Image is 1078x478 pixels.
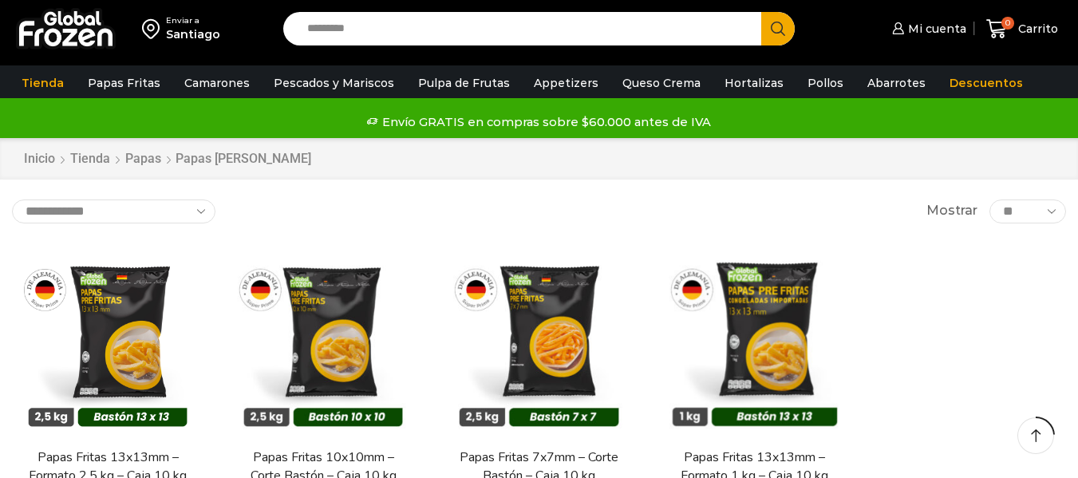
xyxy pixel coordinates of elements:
[888,13,966,45] a: Mi cuenta
[410,68,518,98] a: Pulpa de Frutas
[526,68,606,98] a: Appetizers
[12,199,215,223] select: Pedido de la tienda
[80,68,168,98] a: Papas Fritas
[942,68,1031,98] a: Descuentos
[800,68,851,98] a: Pollos
[717,68,792,98] a: Hortalizas
[124,150,162,168] a: Papas
[176,68,258,98] a: Camarones
[614,68,709,98] a: Queso Crema
[14,68,72,98] a: Tienda
[266,68,402,98] a: Pescados y Mariscos
[761,12,795,45] button: Search button
[982,10,1062,48] a: 0 Carrito
[904,21,966,37] span: Mi cuenta
[176,151,311,166] h1: Papas [PERSON_NAME]
[926,202,977,220] span: Mostrar
[166,26,220,42] div: Santiago
[69,150,111,168] a: Tienda
[1014,21,1058,37] span: Carrito
[142,15,166,42] img: address-field-icon.svg
[859,68,934,98] a: Abarrotes
[1001,17,1014,30] span: 0
[23,150,311,168] nav: Breadcrumb
[23,150,56,168] a: Inicio
[166,15,220,26] div: Enviar a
